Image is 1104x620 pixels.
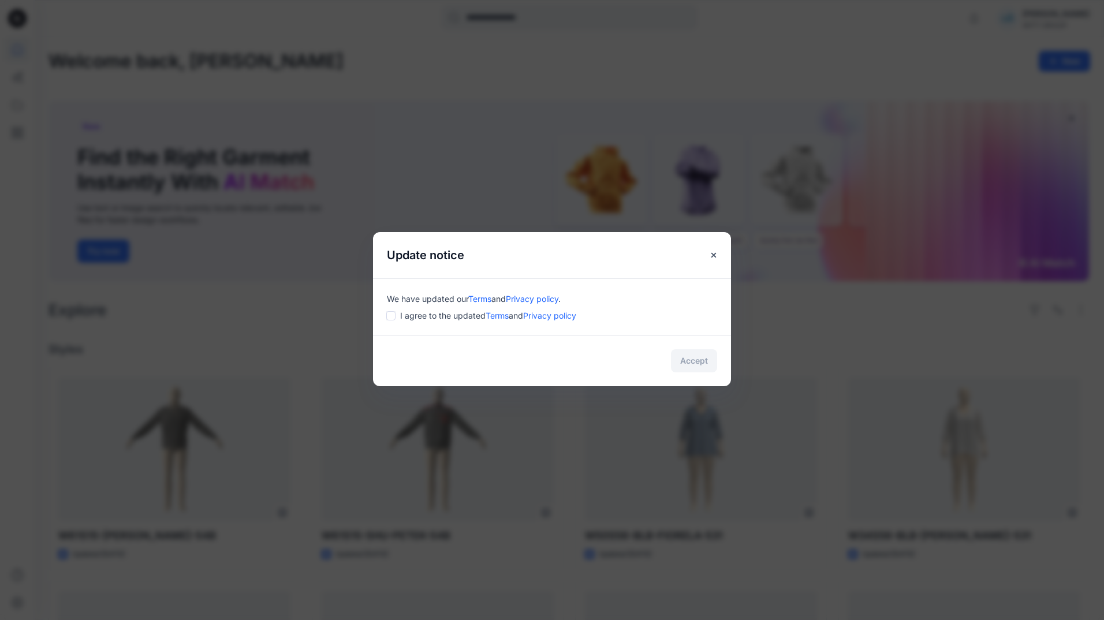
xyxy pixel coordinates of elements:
[486,311,509,320] a: Terms
[400,309,576,322] span: I agree to the updated
[703,245,724,266] button: Close
[509,311,523,320] span: and
[468,294,491,304] a: Terms
[491,294,506,304] span: and
[373,232,478,278] h5: Update notice
[523,311,576,320] a: Privacy policy
[387,293,717,305] div: We have updated our .
[506,294,558,304] a: Privacy policy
